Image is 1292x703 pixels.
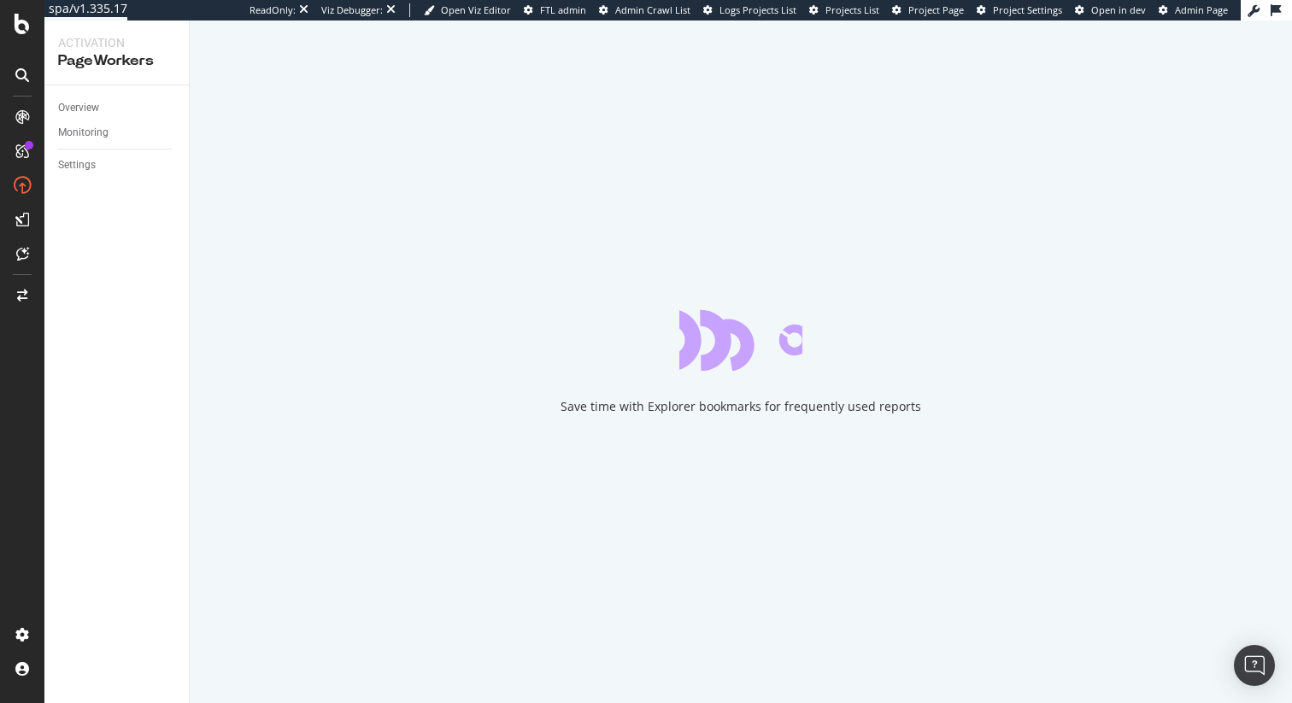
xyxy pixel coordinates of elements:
[993,3,1062,16] span: Project Settings
[540,3,586,16] span: FTL admin
[524,3,586,17] a: FTL admin
[908,3,964,16] span: Project Page
[892,3,964,17] a: Project Page
[58,124,177,142] a: Monitoring
[615,3,690,16] span: Admin Crawl List
[703,3,796,17] a: Logs Projects List
[719,3,796,16] span: Logs Projects List
[1234,645,1275,686] div: Open Intercom Messenger
[58,124,109,142] div: Monitoring
[250,3,296,17] div: ReadOnly:
[58,51,175,71] div: PageWorkers
[58,156,96,174] div: Settings
[424,3,511,17] a: Open Viz Editor
[599,3,690,17] a: Admin Crawl List
[977,3,1062,17] a: Project Settings
[561,398,921,415] div: Save time with Explorer bookmarks for frequently used reports
[825,3,879,16] span: Projects List
[321,3,383,17] div: Viz Debugger:
[58,34,175,51] div: Activation
[1175,3,1228,16] span: Admin Page
[1075,3,1146,17] a: Open in dev
[679,309,802,371] div: animation
[809,3,879,17] a: Projects List
[441,3,511,16] span: Open Viz Editor
[58,99,177,117] a: Overview
[58,99,99,117] div: Overview
[1159,3,1228,17] a: Admin Page
[58,156,177,174] a: Settings
[1091,3,1146,16] span: Open in dev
